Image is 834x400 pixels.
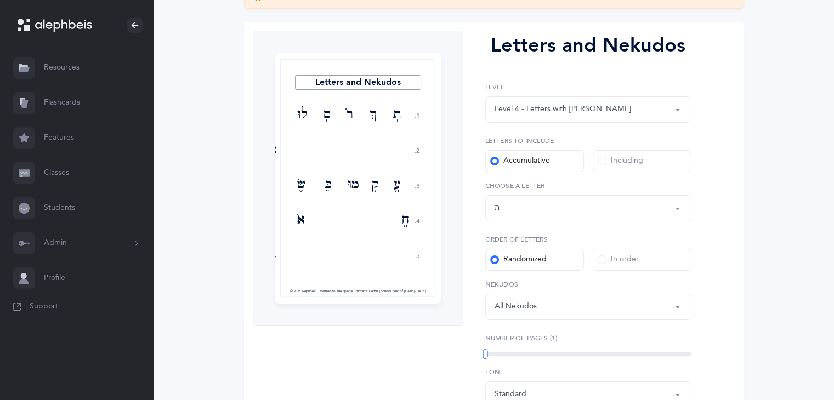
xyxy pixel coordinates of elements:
button: All Nekudos [485,294,691,320]
label: Nekudos [485,279,691,289]
div: Level 4 - Letters with [PERSON_NAME] [495,104,631,115]
div: Standard [495,388,526,400]
div: All Nekudos [495,301,537,312]
label: Choose a letter [485,181,691,191]
label: Number of Pages (1) [485,333,691,343]
div: Accumulative [490,156,550,167]
div: Letters and Nekudos [485,31,691,60]
label: Letters to include [485,136,691,146]
span: Support [30,301,58,312]
button: Level 4 - Letters with Nekudos [485,96,691,123]
div: Including [598,156,643,167]
div: In order [598,254,639,265]
label: Order of letters [485,235,691,244]
button: ת [485,195,691,221]
iframe: Drift Widget Chat Controller [779,345,821,387]
label: Level [485,82,691,92]
div: ת [495,202,500,214]
div: Randomized [490,254,547,265]
label: Font [485,367,691,377]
